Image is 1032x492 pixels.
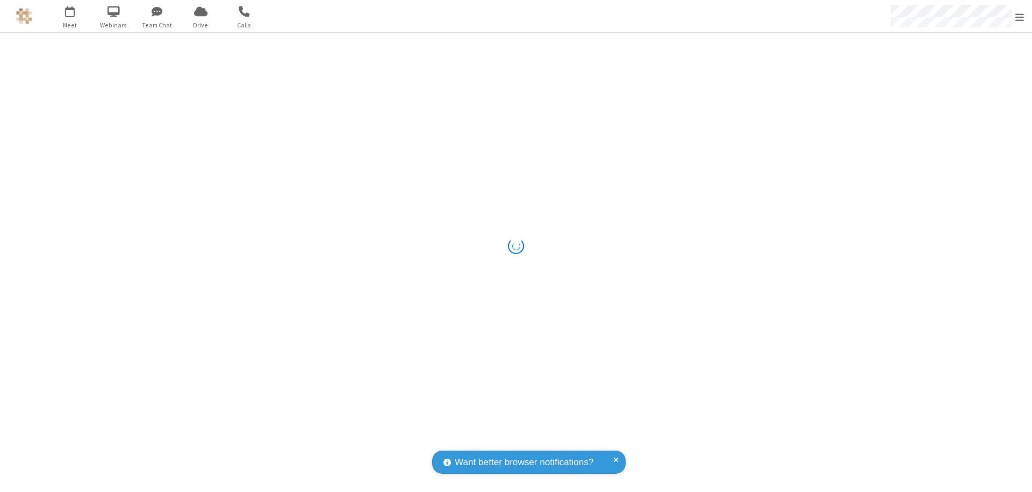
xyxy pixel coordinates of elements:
[137,20,177,30] span: Team Chat
[455,455,593,469] span: Want better browser notifications?
[224,20,264,30] span: Calls
[50,20,90,30] span: Meet
[94,20,134,30] span: Webinars
[16,8,32,24] img: QA Selenium DO NOT DELETE OR CHANGE
[181,20,221,30] span: Drive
